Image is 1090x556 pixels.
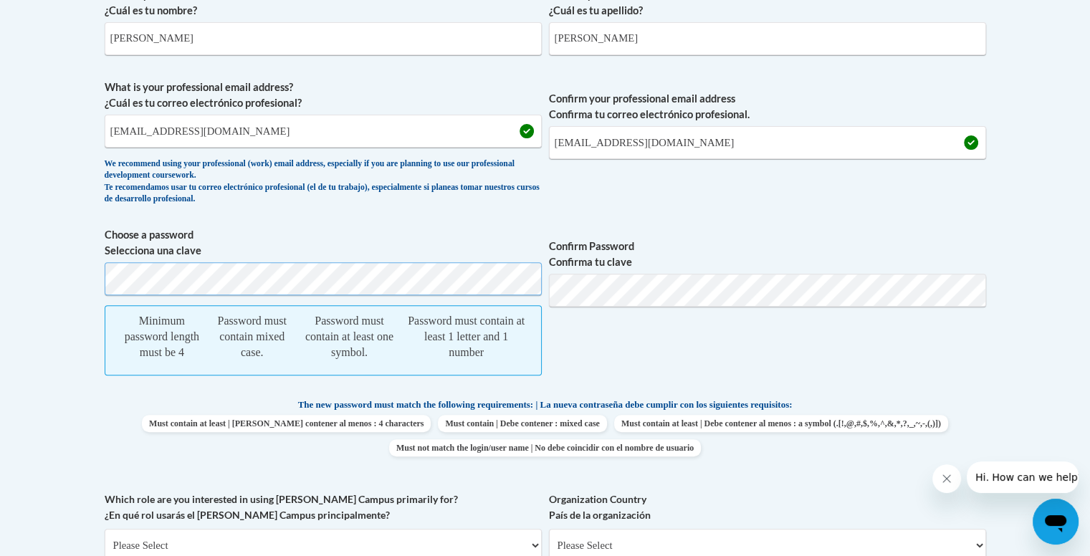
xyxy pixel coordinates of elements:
label: Choose a password Selecciona una clave [105,227,542,259]
span: Must contain | Debe contener : mixed case [438,415,606,432]
span: Must contain at least | Debe contener al menos : a symbol (.[!,@,#,$,%,^,&,*,?,_,~,-,(,)]) [614,415,948,432]
span: Hi. How can we help? [9,10,116,21]
input: Metadata input [549,22,986,55]
div: Password must contain at least 1 letter and 1 number [406,313,527,360]
label: Confirm your professional email address Confirma tu correo electrónico profesional. [549,91,986,123]
input: Metadata input [105,22,542,55]
label: Organization Country País de la organización [549,492,986,523]
span: Must not match the login/user name | No debe coincidir con el nombre de usuario [389,439,701,456]
div: Password must contain mixed case. [211,313,292,360]
iframe: Botón para iniciar la ventana de mensajería [1033,499,1079,545]
div: We recommend using your professional (work) email address, especially if you are planning to use ... [105,158,542,206]
span: The new password must match the following requirements: | La nueva contraseña debe cumplir con lo... [298,398,793,411]
input: Metadata input [105,115,542,148]
iframe: Cerrar mensaje [932,464,961,493]
div: Minimum password length must be 4 [120,313,205,360]
iframe: Mensaje de la compañía [967,461,1079,493]
label: Confirm Password Confirma tu clave [549,239,986,270]
input: Required [549,126,986,159]
label: What is your professional email address? ¿Cuál es tu correo electrónico profesional? [105,80,542,111]
span: Must contain at least | [PERSON_NAME] contener al menos : 4 characters [142,415,431,432]
div: Password must contain at least one symbol. [300,313,399,360]
label: Which role are you interested in using [PERSON_NAME] Campus primarily for? ¿En qué rol usarás el ... [105,492,542,523]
